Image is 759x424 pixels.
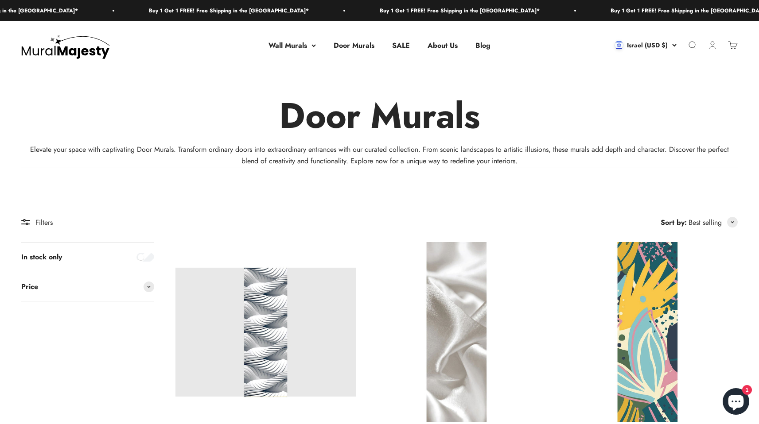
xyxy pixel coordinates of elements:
span: Best selling [689,217,722,228]
span: Price [21,281,38,293]
a: Blog [475,40,490,50]
p: Elevate your space with captivating Door Murals. Transform ordinary doors into extraordinary entr... [21,144,738,166]
span: Sort by: [661,217,687,228]
p: Buy 1 Get 1 FREE! Free Shipping in the [GEOGRAPHIC_DATA]* [149,6,309,15]
h1: Door Murals [21,98,738,133]
inbox-online-store-chat: Shopify online store chat [720,388,752,417]
a: SALE [392,40,410,50]
summary: Wall Murals [269,40,316,51]
a: About Us [428,40,458,50]
div: Filters [21,217,154,228]
label: In stock only [21,251,62,263]
summary: Price [21,272,154,301]
button: Best selling [689,217,738,228]
button: Israel (USD $) [615,41,677,50]
span: Israel (USD $) [627,41,668,50]
p: Buy 1 Get 1 FREE! Free Shipping in the [GEOGRAPHIC_DATA]* [380,6,540,15]
a: Door Murals [334,40,374,50]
